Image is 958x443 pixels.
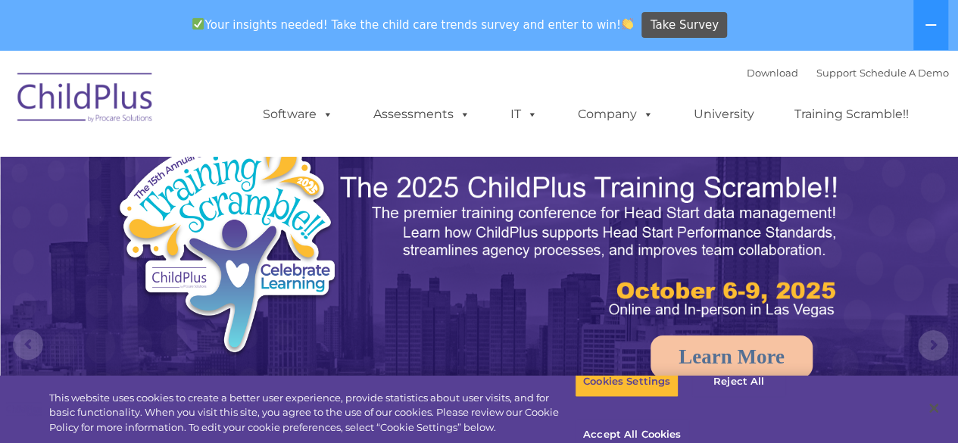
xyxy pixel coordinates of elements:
[747,67,949,79] font: |
[747,67,798,79] a: Download
[211,100,257,111] span: Last name
[211,162,275,173] span: Phone number
[622,18,633,30] img: 👏
[816,67,857,79] a: Support
[192,18,204,30] img: ✅
[563,99,669,129] a: Company
[186,10,640,39] span: Your insights needed! Take the child care trends survey and enter to win!
[917,392,950,425] button: Close
[651,12,719,39] span: Take Survey
[575,366,679,398] button: Cookies Settings
[248,99,348,129] a: Software
[358,99,485,129] a: Assessments
[49,391,575,435] div: This website uses cookies to create a better user experience, provide statistics about user visit...
[651,335,813,378] a: Learn More
[641,12,727,39] a: Take Survey
[779,99,924,129] a: Training Scramble!!
[691,366,786,398] button: Reject All
[679,99,769,129] a: University
[495,99,553,129] a: IT
[860,67,949,79] a: Schedule A Demo
[10,62,161,138] img: ChildPlus by Procare Solutions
